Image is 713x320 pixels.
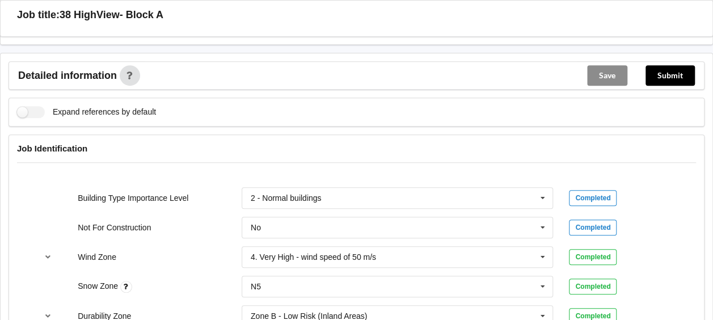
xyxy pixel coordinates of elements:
button: Submit [646,65,695,86]
div: Completed [569,190,617,206]
div: Completed [569,220,617,235]
span: Detailed information [18,70,117,81]
label: Expand references by default [17,106,156,118]
label: Wind Zone [78,252,116,262]
div: Completed [569,279,617,294]
h3: 38 HighView- Block A [60,9,163,22]
h3: Job title: [17,9,60,22]
h4: Job Identification [17,143,696,154]
label: Snow Zone [78,281,120,290]
div: Completed [569,249,617,265]
div: N5 [251,283,261,290]
label: Not For Construction [78,223,151,232]
div: No [251,224,261,231]
div: 2 - Normal buildings [251,194,322,202]
button: reference-toggle [37,247,59,267]
div: 4. Very High - wind speed of 50 m/s [251,253,376,261]
div: Zone B - Low Risk (Inland Areas) [251,312,367,320]
label: Building Type Importance Level [78,193,188,203]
